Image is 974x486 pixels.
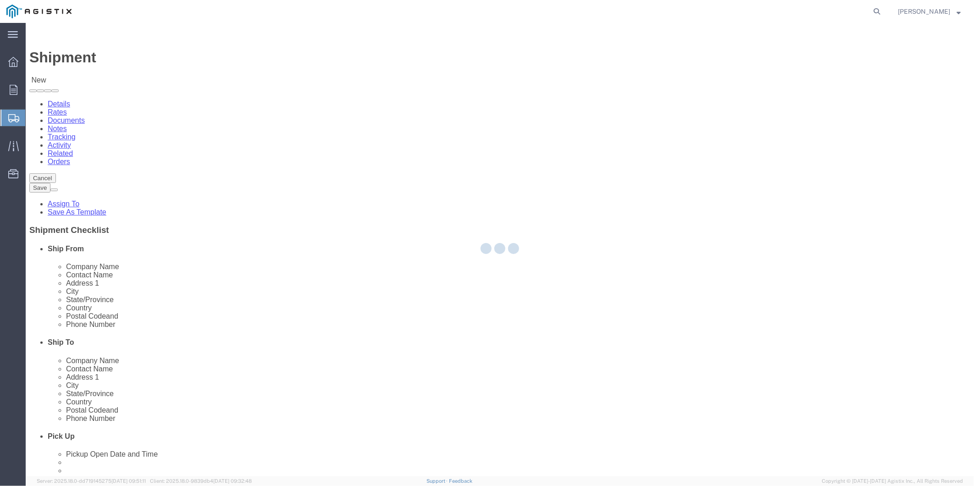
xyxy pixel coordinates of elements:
[898,6,950,17] span: Janice Fahrmeier
[897,6,961,17] button: [PERSON_NAME]
[150,478,252,484] span: Client: 2025.18.0-9839db4
[111,478,146,484] span: [DATE] 09:51:11
[822,477,963,485] span: Copyright © [DATE]-[DATE] Agistix Inc., All Rights Reserved
[37,478,146,484] span: Server: 2025.18.0-dd719145275
[449,478,472,484] a: Feedback
[213,478,252,484] span: [DATE] 09:32:48
[426,478,449,484] a: Support
[6,5,72,18] img: logo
